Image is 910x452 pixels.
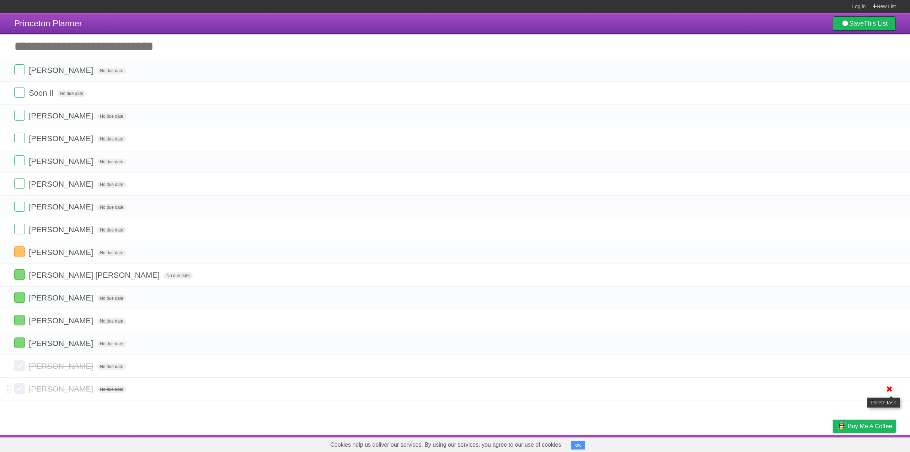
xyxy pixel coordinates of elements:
[29,157,95,166] span: [PERSON_NAME]
[97,136,126,142] span: No due date
[864,20,888,27] b: This List
[29,293,95,302] span: [PERSON_NAME]
[29,202,95,211] span: [PERSON_NAME]
[29,316,95,325] span: [PERSON_NAME]
[848,420,892,432] span: Buy me a coffee
[738,437,753,450] a: About
[14,246,25,257] label: Done
[97,341,126,347] span: No due date
[14,269,25,280] label: Done
[571,441,585,450] button: OK
[29,111,95,120] span: [PERSON_NAME]
[97,386,126,393] span: No due date
[14,315,25,325] label: Done
[29,225,95,234] span: [PERSON_NAME]
[29,339,95,348] span: [PERSON_NAME]
[97,113,126,119] span: No due date
[29,66,95,75] span: [PERSON_NAME]
[833,16,896,31] a: SaveThis List
[164,272,192,279] span: No due date
[762,437,791,450] a: Developers
[14,292,25,303] label: Done
[29,89,55,97] span: Soon Il
[29,134,95,143] span: [PERSON_NAME]
[97,250,126,256] span: No due date
[14,178,25,189] label: Done
[14,383,25,394] label: Done
[14,201,25,212] label: Done
[323,438,570,452] span: Cookies help us deliver our services. By using our services, you agree to our use of cookies.
[29,384,95,393] span: [PERSON_NAME]
[29,248,95,257] span: [PERSON_NAME]
[29,271,161,280] span: [PERSON_NAME] [PERSON_NAME]
[799,437,815,450] a: Terms
[97,363,126,370] span: No due date
[29,180,95,188] span: [PERSON_NAME]
[97,204,126,211] span: No due date
[97,181,126,188] span: No due date
[836,420,846,432] img: Buy me a coffee
[14,224,25,234] label: Done
[29,362,95,371] span: [PERSON_NAME]
[97,295,126,302] span: No due date
[97,159,126,165] span: No due date
[14,337,25,348] label: Done
[97,68,126,74] span: No due date
[824,437,842,450] a: Privacy
[14,155,25,166] label: Done
[14,18,82,28] span: Princeton Planner
[14,87,25,98] label: Done
[97,318,126,324] span: No due date
[14,133,25,143] label: Done
[14,360,25,371] label: Done
[97,227,126,233] span: No due date
[14,64,25,75] label: Done
[833,420,896,433] a: Buy me a coffee
[851,437,896,450] a: Suggest a feature
[14,110,25,121] label: Done
[57,90,86,97] span: No due date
